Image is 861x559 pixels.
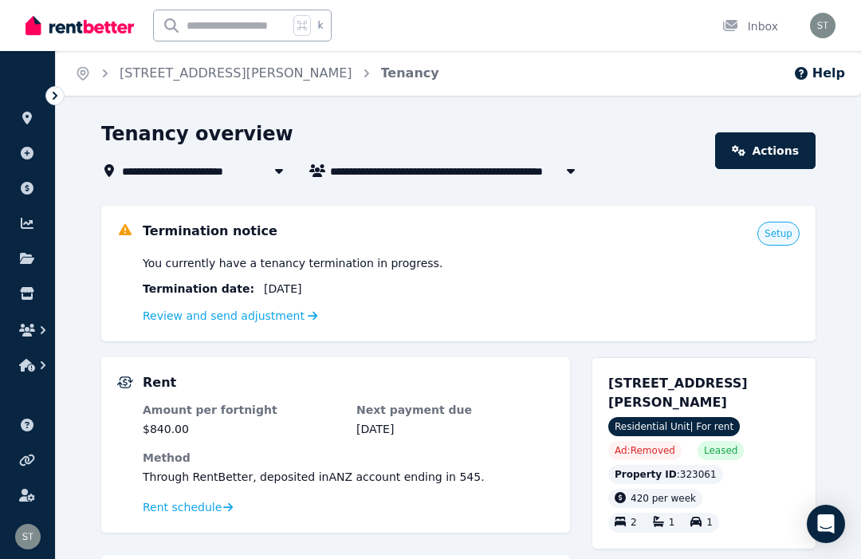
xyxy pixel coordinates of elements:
span: ORGANISE [13,88,63,99]
dt: Method [143,450,554,466]
span: You currently have a tenancy termination in progress. [143,255,442,271]
span: Property ID [615,468,677,481]
span: 2 [631,518,637,529]
a: Actions [715,132,816,169]
h1: Tenancy overview [101,121,293,147]
img: Sonia Thomson [810,13,835,38]
a: Review and send adjustment [143,309,318,322]
div: : 323061 [608,465,723,484]
dt: Amount per fortnight [143,402,340,418]
span: Residential Unit | For rent [608,417,740,436]
nav: Breadcrumb [56,51,458,96]
span: 1 [706,518,713,529]
span: 420 per week [631,493,696,504]
span: Termination date : [143,281,254,297]
img: Sonia Thomson [15,524,41,549]
dt: Next payment due [356,402,554,418]
span: Ad: Removed [615,444,675,457]
div: Inbox [722,18,778,34]
span: Setup [765,227,792,240]
span: [STREET_ADDRESS][PERSON_NAME] [608,376,748,410]
span: Through RentBetter , deposited in ANZ account ending in 545 . [143,470,485,483]
dd: [DATE] [356,421,554,437]
span: Leased [704,444,737,457]
img: RentBetter [26,14,134,37]
a: Rent schedule [143,499,234,515]
div: Open Intercom Messenger [807,505,845,543]
h5: Rent [143,373,176,392]
img: Rental Payments [117,376,133,388]
span: [DATE] [264,281,301,297]
span: k [317,19,323,32]
dd: $840.00 [143,421,340,437]
span: 1 [669,518,675,529]
h5: Termination notice [143,222,277,241]
a: Tenancy [381,65,439,81]
span: Rent schedule [143,499,222,515]
a: [STREET_ADDRESS][PERSON_NAME] [120,65,352,81]
button: Help [793,64,845,83]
